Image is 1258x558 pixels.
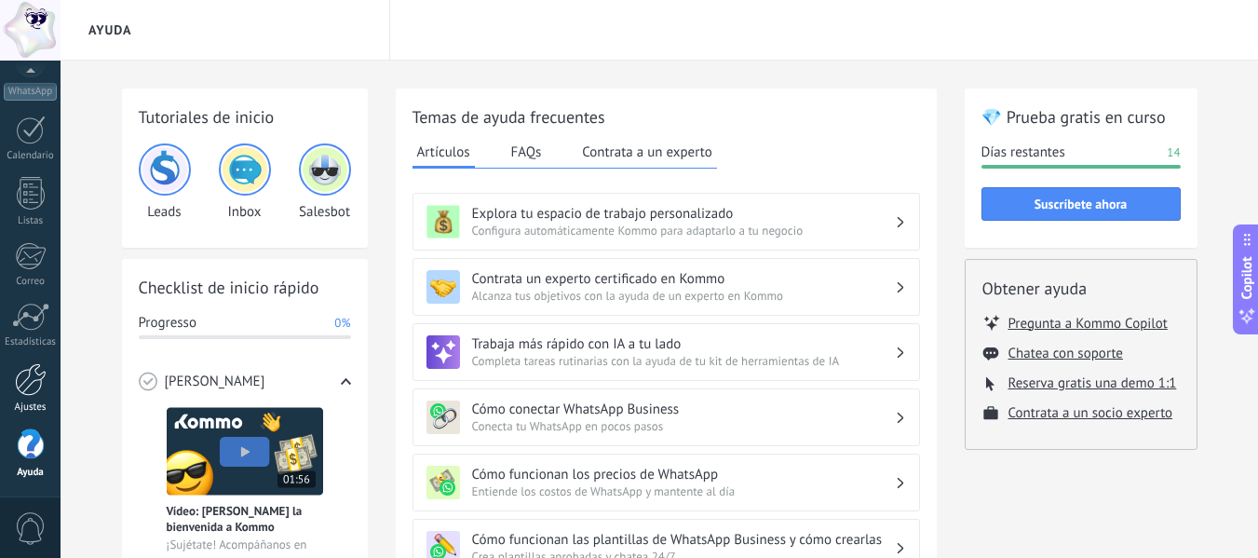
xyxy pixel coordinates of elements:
div: WhatsApp [4,83,57,101]
span: Días restantes [981,143,1065,162]
h2: Obtener ayuda [982,277,1180,300]
h3: Cómo conectar WhatsApp Business [472,401,895,418]
span: Progresso [139,314,196,333]
span: Completa tareas rutinarias con la ayuda de tu kit de herramientas de IA [472,353,895,369]
span: Vídeo: [PERSON_NAME] la bienvenida a Kommo [167,503,323,535]
div: Ajustes [4,401,58,414]
h3: Cómo funcionan los precios de WhatsApp [472,466,895,483]
button: Contrata a un socio experto [1008,404,1173,422]
button: Chatea con soporte [1008,345,1123,362]
span: 14 [1167,143,1180,162]
span: Configura automáticamente Kommo para adaptarlo a tu negocio [472,223,895,238]
h3: Cómo funcionan las plantillas de WhatsApp Business y cómo crearlas [472,531,895,549]
div: Calendario [4,150,58,162]
div: Correo [4,276,58,288]
button: Artículos [413,138,475,169]
div: Ayuda [4,467,58,479]
h3: Trabaja más rápido con IA a tu lado [472,335,895,353]
span: [PERSON_NAME] [165,373,265,391]
h2: 💎 Prueba gratis en curso [981,105,1181,129]
span: Alcanza tus objetivos con la ayuda de un experto en Kommo [472,288,895,304]
div: Estadísticas [4,336,58,348]
h2: Checklist de inicio rápido [139,276,351,299]
button: Suscríbete ahora [981,187,1181,221]
h3: Explora tu espacio de trabajo personalizado [472,205,895,223]
span: 0% [334,314,350,333]
button: Contrata a un experto [577,138,716,166]
div: Listas [4,215,58,227]
h2: Temas de ayuda frecuentes [413,105,920,129]
span: Conecta tu WhatsApp en pocos pasos [472,418,895,434]
button: FAQs [507,138,547,166]
h2: Tutoriales de inicio [139,105,351,129]
div: Inbox [219,143,271,221]
button: Reserva gratis una demo 1:1 [1008,374,1177,392]
img: Meet video [167,407,323,496]
div: Salesbot [299,143,351,221]
div: Leads [139,143,191,221]
h3: Contrata un experto certificado en Kommo [472,270,895,288]
span: Copilot [1238,256,1256,299]
span: Suscríbete ahora [1035,197,1128,211]
span: Entiende los costos de WhatsApp y mantente al día [472,483,895,499]
button: Pregunta a Kommo Copilot [1008,314,1168,333]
